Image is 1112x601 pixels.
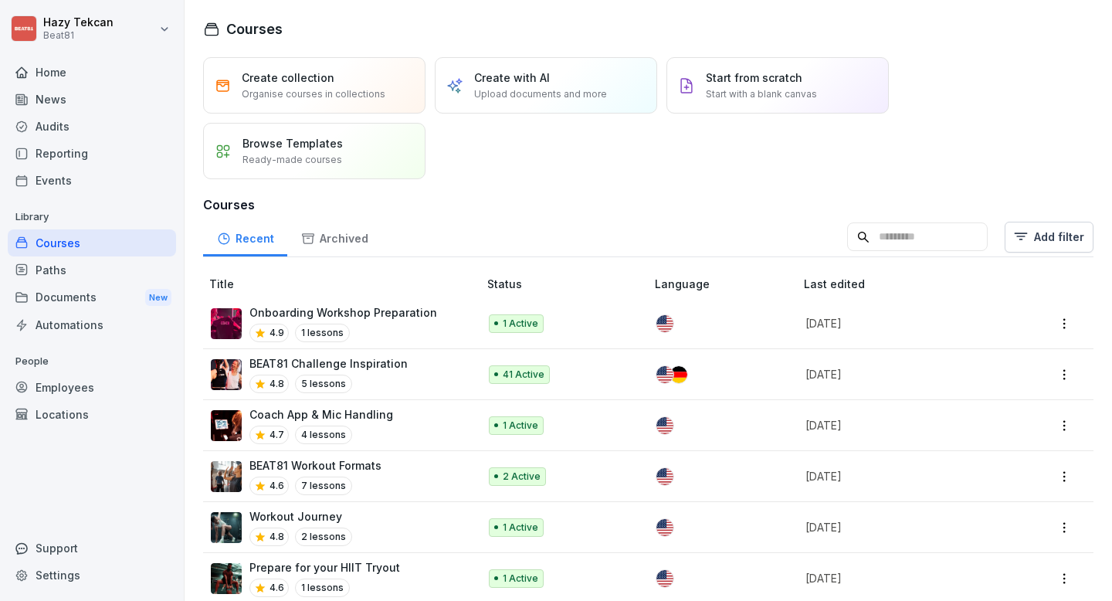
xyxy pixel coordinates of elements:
[8,229,176,256] a: Courses
[249,355,408,372] p: BEAT81 Challenge Inspiration
[1005,222,1093,253] button: Add filter
[487,276,649,292] p: Status
[656,417,673,434] img: us.svg
[226,19,283,39] h1: Courses
[242,70,334,86] p: Create collection
[503,470,541,484] p: 2 Active
[8,401,176,428] a: Locations
[203,217,287,256] a: Recent
[242,135,343,151] p: Browse Templates
[656,570,673,587] img: us.svg
[295,324,350,342] p: 1 lessons
[8,59,176,86] a: Home
[295,477,352,495] p: 7 lessons
[8,284,176,312] div: Documents
[249,406,393,423] p: Coach App & Mic Handling
[295,375,352,393] p: 5 lessons
[503,419,538,433] p: 1 Active
[295,579,350,597] p: 1 lessons
[655,276,798,292] p: Language
[270,479,284,493] p: 4.6
[270,581,284,595] p: 4.6
[503,521,538,535] p: 1 Active
[706,87,817,101] p: Start with a blank canvas
[8,205,176,229] p: Library
[805,468,1001,484] p: [DATE]
[805,519,1001,535] p: [DATE]
[656,468,673,485] img: us.svg
[8,113,176,140] a: Audits
[249,304,437,321] p: Onboarding Workshop Preparation
[295,426,352,444] p: 4 lessons
[805,366,1001,382] p: [DATE]
[8,167,176,194] a: Events
[8,535,176,562] div: Support
[249,457,381,474] p: BEAT81 Workout Formats
[805,417,1001,433] p: [DATE]
[287,217,381,256] a: Archived
[503,368,544,382] p: 41 Active
[8,311,176,338] a: Automations
[43,16,114,29] p: Hazy Tekcan
[270,428,284,442] p: 4.7
[8,349,176,374] p: People
[211,308,242,339] img: ho20usilb1958hsj8ca7h6wm.png
[211,359,242,390] img: z9qsab734t8wudqjjzarpkdd.png
[804,276,1019,292] p: Last edited
[8,562,176,589] a: Settings
[805,570,1001,586] p: [DATE]
[805,315,1001,331] p: [DATE]
[8,284,176,312] a: DocumentsNew
[249,559,400,576] p: Prepare for your HIIT Tryout
[670,366,687,383] img: de.svg
[211,512,242,543] img: k7go51jz1gvh8zp5joazd0zj.png
[656,366,673,383] img: us.svg
[209,276,481,292] p: Title
[8,140,176,167] a: Reporting
[8,374,176,401] a: Employees
[43,30,114,41] p: Beat81
[8,86,176,113] a: News
[656,519,673,536] img: us.svg
[656,315,673,332] img: us.svg
[145,289,171,307] div: New
[295,528,352,546] p: 2 lessons
[474,70,550,86] p: Create with AI
[211,461,242,492] img: y9fc2hljz12hjpqmn0lgbk2p.png
[8,256,176,284] a: Paths
[706,70,802,86] p: Start from scratch
[242,87,385,101] p: Organise courses in collections
[270,326,284,340] p: 4.9
[242,153,342,167] p: Ready-made courses
[270,377,284,391] p: 4.8
[249,508,352,525] p: Workout Journey
[211,563,242,594] img: yvi5w3kiu0xypxk8hsf2oii2.png
[474,87,607,101] p: Upload documents and more
[203,195,1093,214] h3: Courses
[211,410,242,441] img: qvhdmtns8s1mxu7an6i3adep.png
[503,317,538,331] p: 1 Active
[270,530,284,544] p: 4.8
[503,572,538,586] p: 1 Active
